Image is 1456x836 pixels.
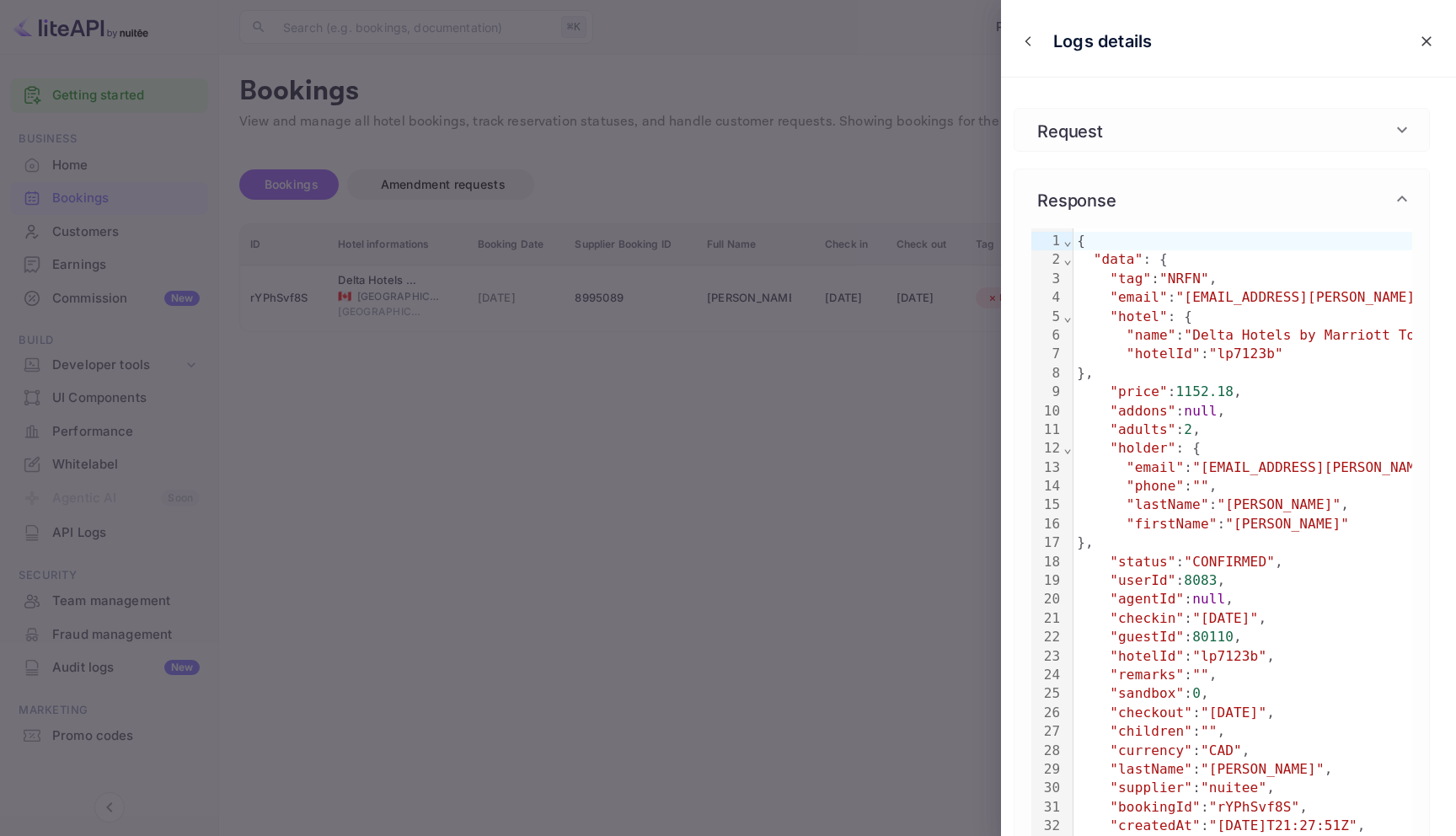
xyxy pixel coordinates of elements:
[1127,327,1176,343] span: "name"
[1110,742,1192,758] span: "currency"
[1110,610,1184,626] span: "checkin"
[1110,308,1167,324] span: "hotel"
[1110,685,1184,701] span: "sandbox"
[1031,364,1063,383] div: 8
[1110,761,1192,777] span: "lastName"
[1031,232,1063,250] div: 1
[1201,761,1325,777] span: "[PERSON_NAME]"
[1031,722,1063,741] div: 27
[1031,742,1063,760] div: 28
[1031,458,1063,477] div: 13
[1031,798,1063,817] div: 31
[1015,29,1041,54] button: close
[1110,572,1175,588] span: "userId"
[1063,233,1073,249] span: Fold line
[1031,533,1063,552] div: 17
[1217,496,1341,512] span: "[PERSON_NAME]"
[1110,648,1184,664] span: "hotelId"
[1053,29,1152,54] p: Logs details
[1110,271,1151,287] span: "tag"
[1127,459,1184,475] span: "email"
[1031,571,1063,590] div: 19
[1110,799,1201,815] span: "bookingId"
[1127,496,1209,512] span: "lastName"
[1192,610,1258,626] span: "[DATE]"
[1209,346,1283,362] span: "lp7123b"
[1014,109,1429,151] div: Request
[1031,628,1063,646] div: 22
[1192,478,1209,494] span: ""
[1031,439,1063,458] div: 12
[1031,186,1122,212] h6: Response
[1031,308,1063,326] div: 5
[1031,402,1063,421] div: 10
[1031,421,1063,439] div: 11
[1184,421,1192,437] span: 2
[1031,326,1063,345] div: 6
[1110,403,1175,419] span: "addons"
[1192,591,1225,607] span: null
[1110,723,1192,739] span: "children"
[1110,440,1175,456] span: "holder"
[1184,403,1217,419] span: null
[1031,609,1063,628] div: 21
[1031,345,1063,363] div: 7
[1110,591,1184,607] span: "agentId"
[1031,496,1063,514] div: 15
[1063,251,1073,267] span: Fold line
[1110,667,1184,683] span: "remarks"
[1110,629,1184,645] span: "guestId"
[1201,780,1266,796] span: "nuitee"
[1063,440,1073,456] span: Fold line
[1110,780,1192,796] span: "supplier"
[1201,742,1242,758] span: "CAD"
[1094,251,1143,267] span: "data"
[1031,666,1063,684] div: 24
[1110,817,1201,833] span: "createdAt"
[1225,516,1349,532] span: "[PERSON_NAME]"
[1031,477,1063,496] div: 14
[1127,516,1218,532] span: "firstName"
[1209,817,1357,833] span: "[DATE]T21:27:51Z"
[1031,250,1063,269] div: 2
[1110,383,1167,399] span: "price"
[1031,760,1063,779] div: 29
[1184,554,1275,570] span: "CONFIRMED"
[1176,383,1234,399] span: 1152.18
[1110,289,1167,305] span: "email"
[1031,117,1109,142] h6: Request
[1031,817,1063,835] div: 32
[1014,169,1429,228] div: Response
[1063,308,1073,324] span: Fold line
[1192,648,1266,664] span: "lp7123b"
[1127,478,1184,494] span: "phone"
[1031,779,1063,797] div: 30
[1031,288,1063,307] div: 4
[1031,590,1063,608] div: 20
[1031,684,1063,703] div: 25
[1031,383,1063,401] div: 9
[1184,572,1217,588] span: 8083
[1031,647,1063,666] div: 23
[1209,799,1300,815] span: "rYPhSvf8S"
[1110,705,1192,721] span: "checkout"
[1192,629,1234,645] span: 80110
[1031,270,1063,288] div: 3
[1031,515,1063,533] div: 16
[1110,554,1175,570] span: "status"
[1411,26,1442,56] button: close
[1192,685,1201,701] span: 0
[1159,271,1209,287] span: "NRFN"
[1110,421,1175,437] span: "adults"
[1201,723,1218,739] span: ""
[1031,553,1063,571] div: 18
[1192,667,1209,683] span: ""
[1031,704,1063,722] div: 26
[1201,705,1266,721] span: "[DATE]"
[1127,346,1201,362] span: "hotelId"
